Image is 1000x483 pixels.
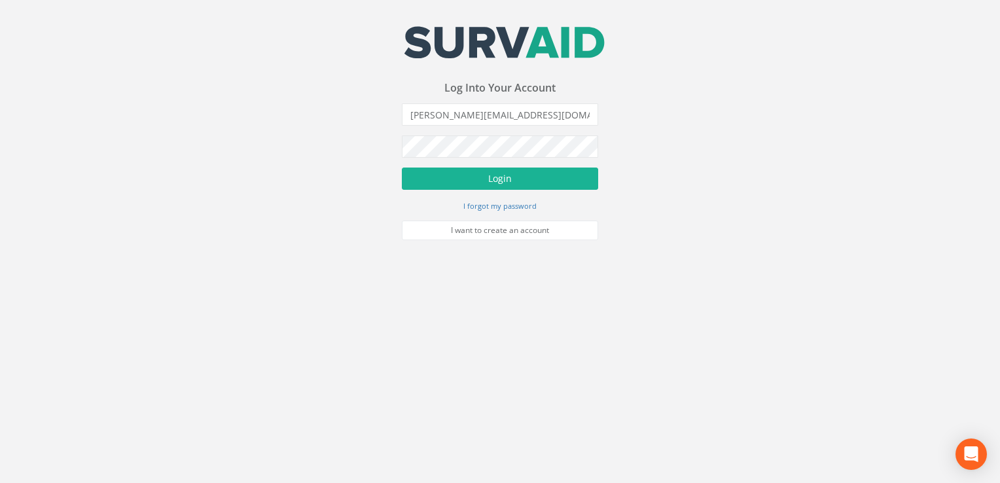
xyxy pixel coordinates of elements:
[955,438,987,470] div: Open Intercom Messenger
[402,168,598,190] button: Login
[402,221,598,240] a: I want to create an account
[463,200,537,211] a: I forgot my password
[402,82,598,94] h3: Log Into Your Account
[402,103,598,126] input: Email
[463,201,537,211] small: I forgot my password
